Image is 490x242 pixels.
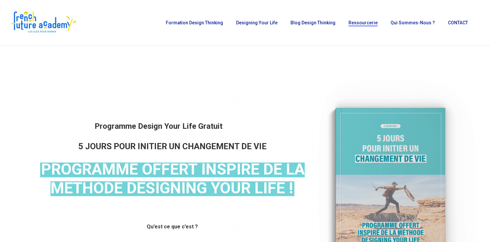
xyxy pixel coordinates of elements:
a: Formation Design Thinking [163,20,226,25]
img: French Future Academy [9,10,77,36]
strong: 5 JOURS POUR INITIER UN CHANGEMENT DE VIE [78,141,267,151]
span: Designing Your Life [236,20,278,25]
a: Qui sommes-nous ? [387,20,438,25]
span: Qui sommes-nous ? [391,20,435,25]
a: Ressourcerie [345,20,381,25]
span: Ressourcerie [348,20,378,25]
a: Designing Your Life [233,20,281,25]
a: Blog Design Thinking [287,20,339,25]
span: Blog Design Thinking [291,20,336,25]
span: Programme Design Your Life Gratuit [95,122,222,131]
em: PROGRAMME OFFERT INSPIRÉ DE LA MÉTHODE DESIGNING YOUR LIFE ! [40,160,305,197]
span: Formation Design Thinking [166,20,223,25]
strong: Qu’est ce que c’est ? [147,224,198,230]
span: CONTACT [448,20,468,25]
a: CONTACT [445,20,471,25]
